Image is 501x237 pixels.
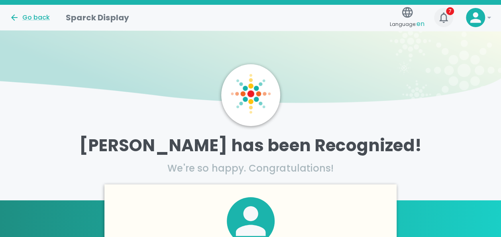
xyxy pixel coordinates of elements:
[434,8,453,27] button: 7
[390,19,424,30] span: Language:
[66,11,129,24] h1: Sparck Display
[231,74,271,114] img: Sparck logo
[387,4,428,32] button: Language:en
[10,13,50,22] button: Go back
[446,7,454,15] span: 7
[417,19,424,28] span: en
